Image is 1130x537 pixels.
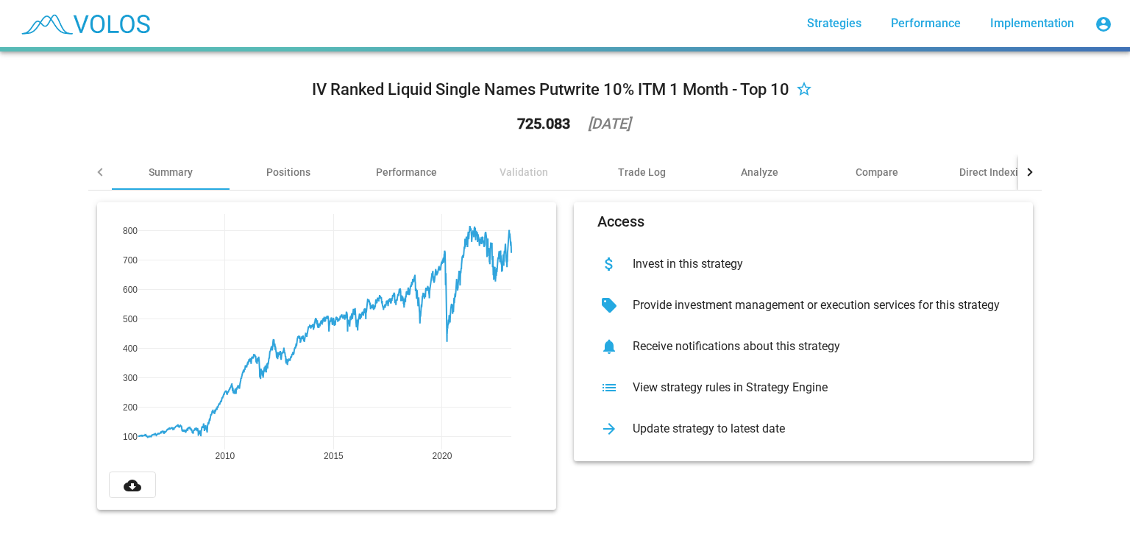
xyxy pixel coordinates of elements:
mat-card-title: Access [597,214,644,229]
mat-icon: arrow_forward [597,417,621,441]
a: Implementation [978,10,1086,37]
button: View strategy rules in Strategy Engine [586,367,1021,408]
div: Positions [266,165,310,179]
div: Compare [856,165,898,179]
mat-icon: star_border [795,82,813,99]
div: View strategy rules in Strategy Engine [621,380,1009,395]
mat-icon: cloud_download [124,477,141,494]
div: Trade Log [618,165,666,179]
mat-icon: account_circle [1095,15,1112,33]
mat-icon: attach_money [597,252,621,276]
img: blue_transparent.png [12,5,157,42]
div: Provide investment management or execution services for this strategy [621,298,1009,313]
mat-icon: notifications [597,335,621,358]
mat-icon: list [597,376,621,399]
span: Performance [891,16,961,30]
a: Performance [879,10,973,37]
div: 725.083 [517,116,570,131]
div: IV Ranked Liquid Single Names Putwrite 10% ITM 1 Month - Top 10 [312,78,789,102]
summary: 201020152020100200300400500600700800AccessInvest in this strategyProvide investment management or... [88,191,1042,522]
div: Invest in this strategy [621,257,1009,271]
div: Analyze [741,165,778,179]
div: Receive notifications about this strategy [621,339,1009,354]
button: Update strategy to latest date [586,408,1021,449]
a: Strategies [795,10,873,37]
span: Strategies [807,16,861,30]
mat-icon: sell [597,294,621,317]
div: Update strategy to latest date [621,422,1009,436]
button: Invest in this strategy [586,243,1021,285]
div: Direct Indexing [959,165,1030,179]
button: Receive notifications about this strategy [586,326,1021,367]
button: Provide investment management or execution services for this strategy [586,285,1021,326]
div: Performance [376,165,437,179]
div: Summary [149,165,193,179]
div: [DATE] [588,116,630,131]
span: Implementation [990,16,1074,30]
div: Validation [500,165,548,179]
